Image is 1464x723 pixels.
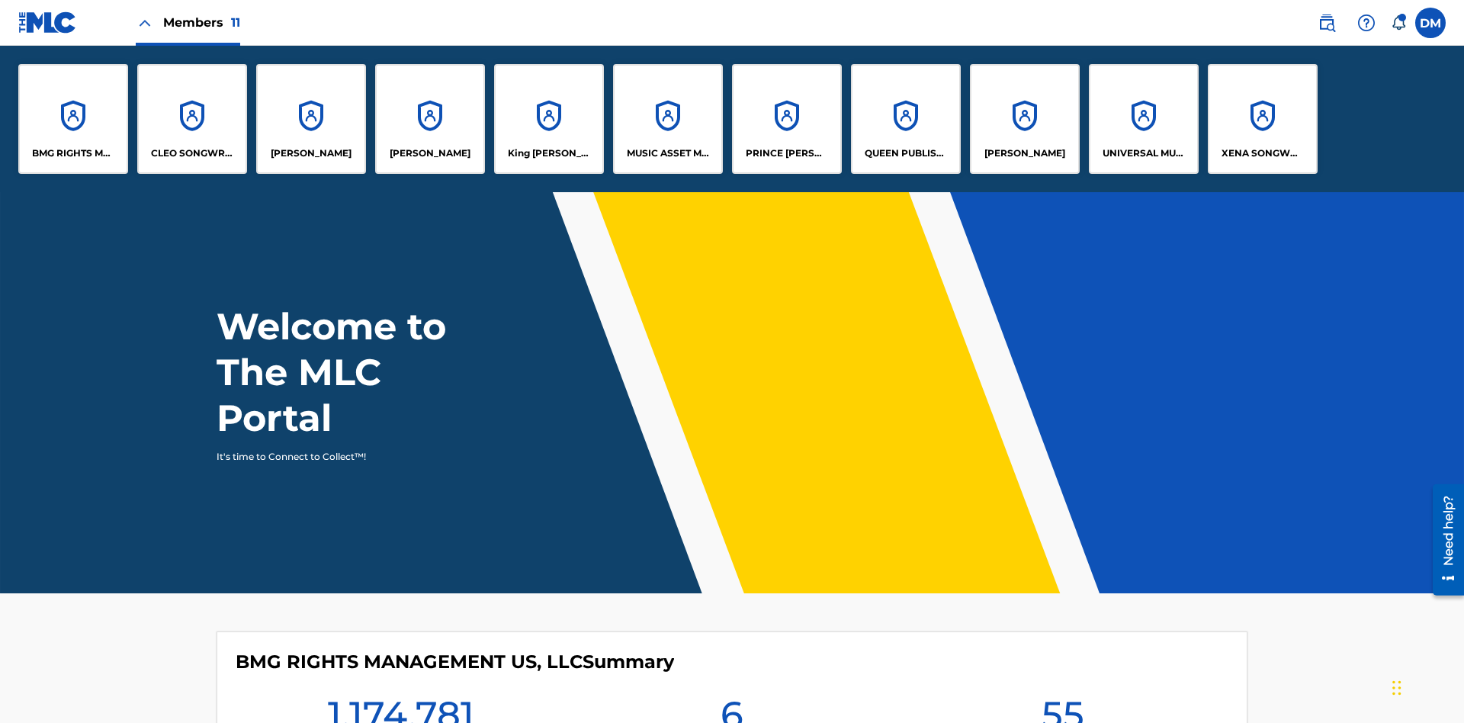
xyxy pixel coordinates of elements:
p: BMG RIGHTS MANAGEMENT US, LLC [32,146,115,160]
h1: Welcome to The MLC Portal [217,304,502,441]
a: Accounts[PERSON_NAME] [256,64,366,174]
div: User Menu [1415,8,1446,38]
div: Notifications [1391,15,1406,31]
a: Public Search [1311,8,1342,38]
a: AccountsCLEO SONGWRITER [137,64,247,174]
p: PRINCE MCTESTERSON [746,146,829,160]
p: MUSIC ASSET MANAGEMENT (MAM) [627,146,710,160]
img: Close [136,14,154,32]
a: AccountsPRINCE [PERSON_NAME] [732,64,842,174]
p: CLEO SONGWRITER [151,146,234,160]
a: Accounts[PERSON_NAME] [375,64,485,174]
div: Help [1351,8,1382,38]
a: AccountsQUEEN PUBLISHA [851,64,961,174]
p: ELVIS COSTELLO [271,146,352,160]
p: XENA SONGWRITER [1222,146,1305,160]
img: help [1357,14,1376,32]
p: King McTesterson [508,146,591,160]
a: AccountsKing [PERSON_NAME] [494,64,604,174]
div: Drag [1392,665,1401,711]
a: Accounts[PERSON_NAME] [970,64,1080,174]
p: EYAMA MCSINGER [390,146,470,160]
span: 11 [231,15,240,30]
a: AccountsXENA SONGWRITER [1208,64,1318,174]
a: AccountsBMG RIGHTS MANAGEMENT US, LLC [18,64,128,174]
h4: BMG RIGHTS MANAGEMENT US, LLC [236,651,674,673]
img: search [1318,14,1336,32]
img: MLC Logo [18,11,77,34]
a: AccountsUNIVERSAL MUSIC PUB GROUP [1089,64,1199,174]
span: Members [163,14,240,31]
iframe: Chat Widget [1388,650,1464,723]
p: QUEEN PUBLISHA [865,146,948,160]
p: RONALD MCTESTERSON [984,146,1065,160]
a: AccountsMUSIC ASSET MANAGEMENT (MAM) [613,64,723,174]
iframe: Resource Center [1421,478,1464,603]
p: It's time to Connect to Collect™! [217,450,481,464]
p: UNIVERSAL MUSIC PUB GROUP [1103,146,1186,160]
